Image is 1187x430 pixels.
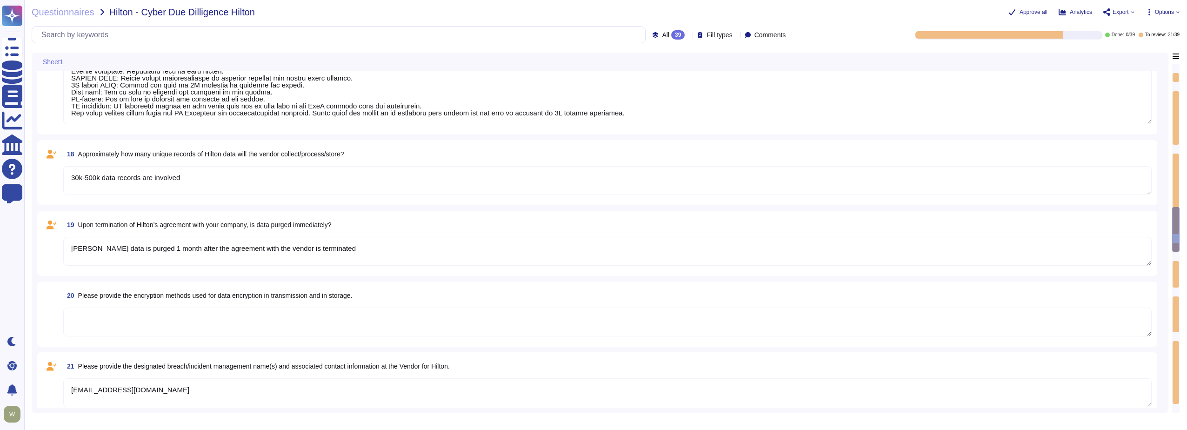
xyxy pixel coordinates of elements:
span: Comments [754,32,786,38]
span: Fill types [707,32,732,38]
textarea: [EMAIL_ADDRESS][DOMAIN_NAME] [63,378,1152,407]
span: Options [1155,9,1174,15]
button: Approve all [1008,8,1047,16]
span: 18 [63,151,74,157]
span: Hilton - Cyber Due Dilligence Hilton [109,7,255,17]
button: user [2,404,27,424]
span: Approximately how many unique records of Hilton data will the vendor collect/process/store? [78,150,344,158]
span: 21 [63,363,74,370]
span: 0 / 39 [1126,33,1134,37]
span: Please provide the encryption methods used for data encryption in transmission and in storage. [78,292,353,299]
span: Export [1113,9,1129,15]
button: Analytics [1059,8,1092,16]
span: Done: [1112,33,1124,37]
textarea: [PERSON_NAME] data is purged 1 month after the agreement with the vendor is terminated [63,237,1152,266]
input: Search by keywords [37,27,645,43]
span: 20 [63,292,74,299]
span: Upon termination of Hilton’s agreement with your company, is data purged immediately? [78,221,332,228]
span: 19 [63,222,74,228]
span: Analytics [1070,9,1092,15]
img: user [4,406,20,423]
span: Questionnaires [32,7,94,17]
span: All [662,32,669,38]
span: Sheet1 [43,59,63,65]
span: Approve all [1020,9,1047,15]
span: To review: [1145,33,1166,37]
textarea: 30k-500k data records are involved [63,166,1152,195]
span: 31 / 39 [1168,33,1180,37]
div: 39 [671,30,685,40]
span: Please provide the designated breach/incident management name(s) and associated contact informati... [78,363,450,370]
